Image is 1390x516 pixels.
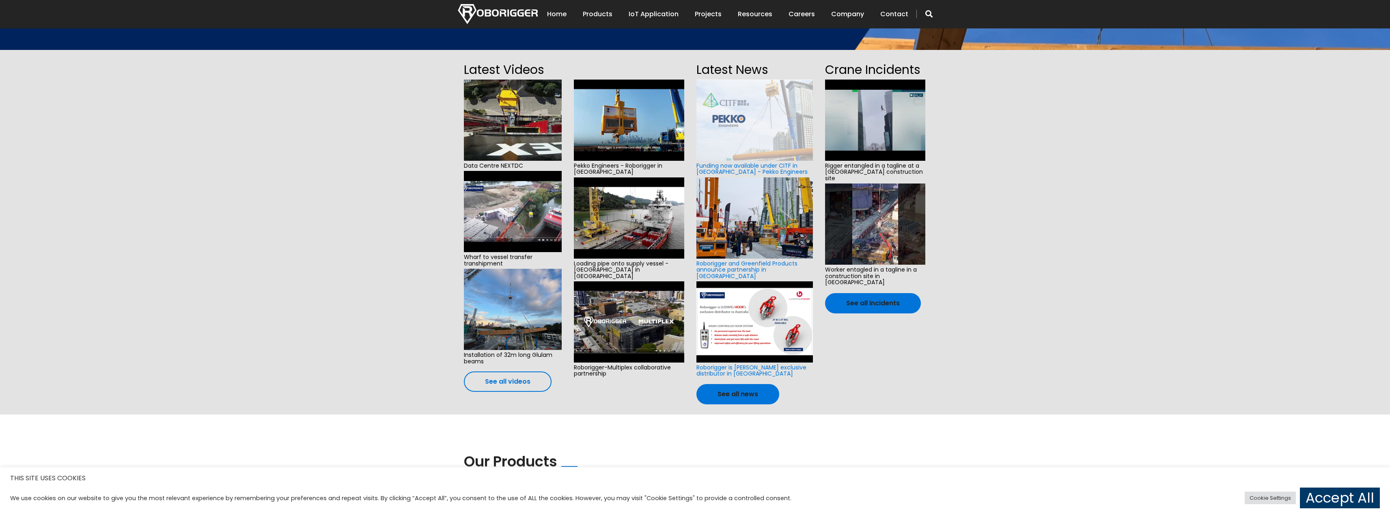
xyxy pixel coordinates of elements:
[825,184,925,265] img: hqdefault.jpg
[696,384,779,404] a: See all news
[458,4,538,24] img: Nortech
[10,473,1380,484] h5: THIS SITE USES COOKIES
[574,80,685,161] img: hqdefault.jpg
[696,363,806,378] a: Roborigger is [PERSON_NAME] exclusive distributor in [GEOGRAPHIC_DATA]
[583,2,612,27] a: Products
[464,453,557,470] h2: Our Products
[789,2,815,27] a: Careers
[825,80,925,161] img: hqdefault.jpg
[825,161,925,184] span: Rigger entangled in a tagline at a [GEOGRAPHIC_DATA] construction site
[1245,492,1296,504] a: Cookie Settings
[629,2,679,27] a: IoT Application
[547,2,567,27] a: Home
[825,293,921,313] a: See all incidents
[464,252,562,269] span: Wharf to vessel transfer transhipment
[825,265,925,287] span: Worker entagled in a tagline in a construction site in [GEOGRAPHIC_DATA]
[574,363,685,379] span: Roborigger-Multiplex collaborative partnership
[464,60,562,80] h2: Latest Videos
[696,259,797,280] a: Roborigger and Greenfield Products announce partnership in [GEOGRAPHIC_DATA]
[464,171,562,252] img: hqdefault.jpg
[880,2,908,27] a: Contact
[696,60,812,80] h2: Latest News
[464,269,562,350] img: e6f0d910-cd76-44a6-a92d-b5ff0f84c0aa-2.jpg
[574,259,685,281] span: Loading pipe onto supply vessel - [GEOGRAPHIC_DATA] in [GEOGRAPHIC_DATA]
[831,2,864,27] a: Company
[464,161,562,171] span: Data Centre NEXTDC
[464,350,562,367] span: Installation of 32m long Glulam beams
[464,80,562,161] img: hqdefault.jpg
[1300,488,1380,508] a: Accept All
[574,161,685,177] span: Pekko Engineers - Roborigger in [GEOGRAPHIC_DATA]
[738,2,772,27] a: Resources
[10,494,969,502] div: We use cookies on our website to give you the most relevant experience by remembering your prefer...
[825,60,925,80] h2: Crane Incidents
[464,371,552,392] a: See all videos
[695,2,722,27] a: Projects
[574,281,685,363] img: hqdefault.jpg
[696,162,808,176] a: Funding now available under CITF in [GEOGRAPHIC_DATA] - Pekko Engineers
[574,177,685,259] img: hqdefault.jpg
